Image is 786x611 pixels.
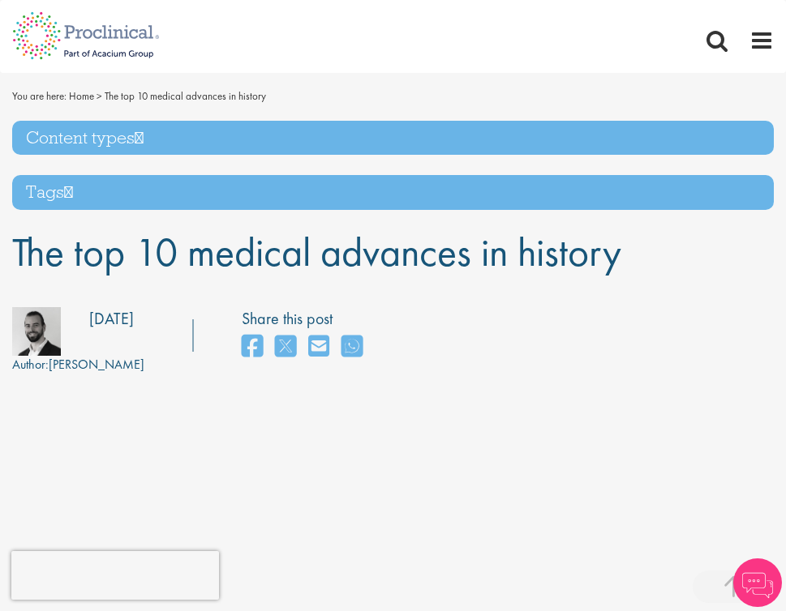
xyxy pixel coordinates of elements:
[733,558,782,607] img: Chatbot
[12,356,49,373] span: Author:
[341,330,363,365] a: share on whats app
[89,307,134,331] div: [DATE]
[12,307,61,356] img: 76d2c18e-6ce3-4617-eefd-08d5a473185b
[12,175,774,210] h3: Tags
[12,226,621,278] span: The top 10 medical advances in history
[242,307,371,331] label: Share this post
[12,356,144,374] div: [PERSON_NAME]
[308,330,329,365] a: share on email
[11,551,219,600] iframe: reCAPTCHA
[275,330,296,365] a: share on twitter
[105,89,266,103] span: The top 10 medical advances in history
[242,330,263,365] a: share on facebook
[12,121,774,156] h3: Content types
